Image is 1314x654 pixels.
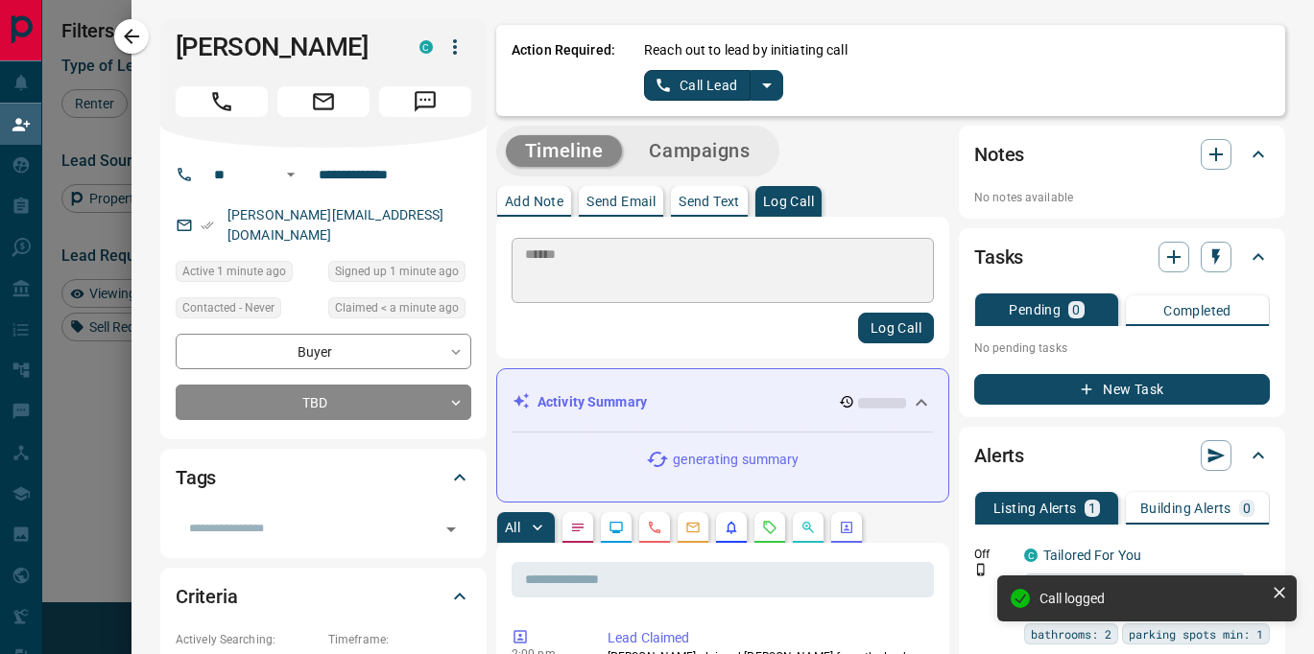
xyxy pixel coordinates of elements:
svg: Email Verified [201,219,214,232]
button: Timeline [506,135,623,167]
button: Campaigns [630,135,769,167]
p: Send Text [679,195,740,208]
div: Notes [974,131,1270,177]
button: Open [438,516,465,543]
div: condos.ca [1024,549,1038,562]
p: 0 [1072,303,1080,316]
h2: Notes [974,139,1024,170]
div: Criteria [176,573,471,619]
div: Mon Aug 18 2025 [328,297,471,324]
h2: Tags [176,462,216,493]
span: Call [176,86,268,117]
div: Call logged [1039,591,1264,606]
p: Timeframe: [328,631,471,648]
p: Completed [1163,304,1231,317]
h2: Criteria [176,581,238,612]
div: Mon Aug 18 2025 [176,261,319,288]
div: Tasks [974,234,1270,280]
div: split button [644,70,783,101]
p: Add Note [505,195,563,208]
p: 0 [1243,502,1251,515]
button: New Task [974,374,1270,405]
span: Signed up 1 minute ago [335,262,459,281]
svg: Agent Actions [839,520,854,535]
svg: Lead Browsing Activity [609,520,624,535]
p: Actively Searching: [176,631,319,648]
p: Activity Summary [538,392,647,412]
svg: Notes [570,520,585,535]
span: Active 1 minute ago [182,262,286,281]
svg: Push Notification Only [974,563,988,576]
p: Send Email [586,195,656,208]
p: Building Alerts [1140,502,1231,515]
h2: Alerts [974,440,1024,471]
a: [PERSON_NAME][EMAIL_ADDRESS][DOMAIN_NAME] [227,207,444,243]
p: Reach out to lead by initiating call [644,40,848,60]
span: Email [277,86,370,117]
div: condos.ca [419,40,433,54]
h1: [PERSON_NAME] [176,32,391,62]
p: generating summary [673,450,799,470]
p: Pending [1009,303,1061,316]
a: Tailored For You [1043,548,1141,563]
p: 1 [1088,502,1096,515]
p: Off [974,546,1013,563]
svg: Emails [685,520,701,535]
button: Log Call [858,313,934,343]
p: No pending tasks [974,334,1270,362]
div: Buyer [176,334,471,369]
button: Open [279,163,302,186]
p: Lead Claimed [608,628,926,648]
p: No notes available [974,189,1270,206]
div: Activity Summary [513,385,933,420]
div: Mon Aug 18 2025 [328,261,471,288]
button: Call Lead [644,70,751,101]
p: Action Required: [512,40,615,101]
svg: Calls [647,520,662,535]
div: Tags [176,455,471,501]
div: TBD [176,385,471,420]
h2: Tasks [974,242,1023,272]
div: Alerts [974,432,1270,479]
svg: Listing Alerts [724,520,739,535]
span: Message [379,86,471,117]
p: All [505,521,520,534]
p: Log Call [763,195,814,208]
svg: Opportunities [800,520,816,535]
p: Listing Alerts [993,502,1077,515]
span: Claimed < a minute ago [335,298,459,317]
svg: Requests [762,520,777,535]
span: Contacted - Never [182,298,275,317]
